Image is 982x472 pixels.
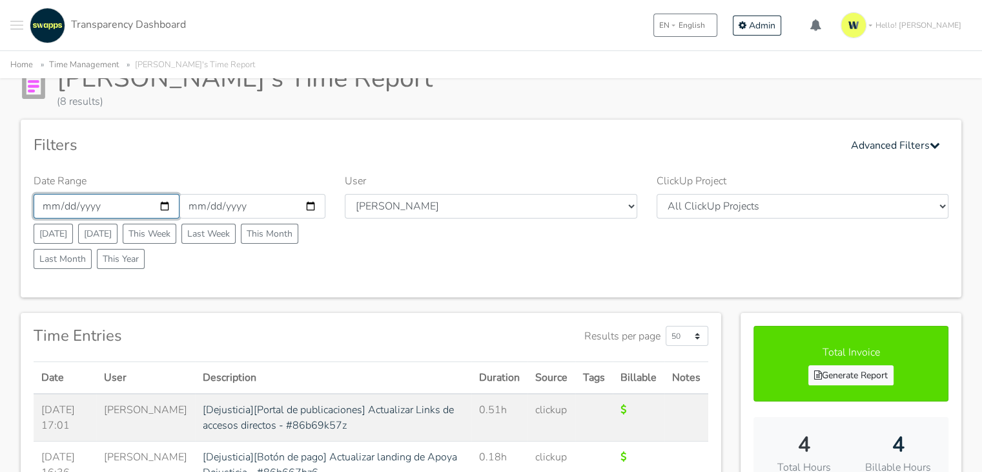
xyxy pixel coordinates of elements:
[657,173,726,189] label: ClickUp Project
[195,362,471,394] th: Description
[71,17,186,32] span: Transparency Dashboard
[471,362,527,394] th: Duration
[749,19,775,32] span: Admin
[57,94,433,109] div: (8 results)
[843,133,948,158] button: Advanced Filters
[861,433,936,457] h2: 4
[767,345,935,360] p: Total Invoice
[679,19,705,31] span: English
[21,73,46,99] img: Report Icon
[575,362,613,394] th: Tags
[527,394,575,442] td: clickup
[584,328,660,344] label: Results per page
[78,224,118,244] button: [DATE]
[875,19,961,31] span: Hello! [PERSON_NAME]
[57,63,433,94] h1: [PERSON_NAME]'s Time Report
[96,394,195,442] td: [PERSON_NAME]
[345,173,366,189] label: User
[808,365,894,385] a: Generate Report
[30,8,65,43] img: swapps-linkedin-v2.jpg
[34,327,122,345] h4: Time Entries
[34,136,77,155] h4: Filters
[471,394,527,442] td: 0.51h
[26,8,186,43] a: Transparency Dashboard
[34,362,96,394] th: Date
[613,362,664,394] th: Billable
[34,224,73,244] button: [DATE]
[10,8,23,43] button: Toggle navigation menu
[203,403,454,433] a: [Dejusticia][Portal de publicaciones] Actualizar Links de accesos directos - #86b69k57z
[34,173,87,189] label: Date Range
[123,224,176,244] button: This Week
[653,14,717,37] button: ENEnglish
[835,7,972,43] a: Hello! [PERSON_NAME]
[181,224,236,244] button: Last Week
[49,59,119,70] a: Time Management
[97,249,145,269] button: This Year
[34,249,92,269] button: Last Month
[664,362,708,394] th: Notes
[34,394,96,442] td: [DATE] 17:01
[527,362,575,394] th: Source
[121,58,255,72] li: [PERSON_NAME]'s Time Report
[733,16,781,36] a: Admin
[841,12,866,38] img: isotipo-3-3e143c57.png
[241,224,298,244] button: This Month
[10,59,33,70] a: Home
[766,433,841,457] h2: 4
[96,362,195,394] th: User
